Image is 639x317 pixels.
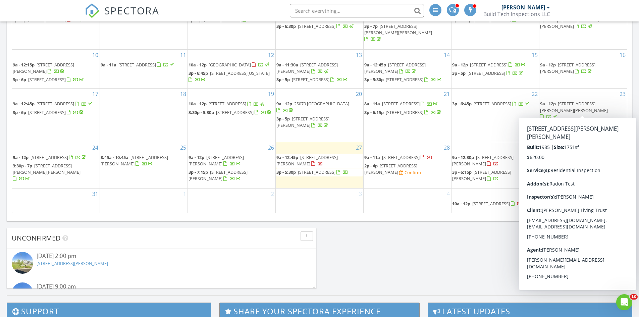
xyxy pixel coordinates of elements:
span: 8a - 11a [364,101,380,107]
td: Go to August 28, 2025 [363,142,451,188]
div: [DATE] 9:00 am [37,282,286,291]
span: [STREET_ADDRESS][PERSON_NAME][PERSON_NAME] [540,101,608,113]
span: [STREET_ADDRESS] [472,201,510,207]
td: Go to August 29, 2025 [451,142,539,188]
a: Go to August 15, 2025 [530,50,539,60]
a: 10a - 12p [STREET_ADDRESS] [189,101,265,107]
span: 9a - 11a [101,62,116,68]
span: [STREET_ADDRESS][US_STATE] [210,70,270,76]
a: 9a - 11a [STREET_ADDRESS] [364,154,450,162]
a: Go to August 13, 2025 [355,50,363,60]
span: 9a - 12p [189,154,204,160]
a: 3p - 6p [STREET_ADDRESS] [13,109,99,117]
input: Search everything... [290,4,424,17]
span: [STREET_ADDRESS][PERSON_NAME][PERSON_NAME] [364,23,432,36]
a: 9a - 12p [STREET_ADDRESS] [452,61,538,69]
span: 10a - 12p [452,201,470,207]
a: 9a - 12:30p [STREET_ADDRESS][PERSON_NAME] [452,154,514,167]
a: 9a - 12:30p [STREET_ADDRESS][PERSON_NAME] [452,154,538,168]
span: 10a - 12p [189,101,207,107]
span: 2p - 4p [364,163,378,169]
a: Go to August 27, 2025 [355,142,363,153]
td: Go to August 14, 2025 [363,49,451,89]
a: 12:30p - 3p [STREET_ADDRESS][PERSON_NAME] [540,122,601,135]
div: Confirm [405,170,421,175]
span: [STREET_ADDRESS] [468,70,505,76]
a: 9a - 12p [STREET_ADDRESS] [452,62,527,68]
td: Go to August 22, 2025 [451,89,539,142]
a: Go to August 17, 2025 [91,89,100,99]
a: 3p - 6:45p [STREET_ADDRESS] [452,101,530,107]
span: 9a - 12:15p [13,62,35,68]
a: 3p - 6:30p [STREET_ADDRESS] [276,23,355,29]
a: Go to August 19, 2025 [267,89,275,99]
span: [STREET_ADDRESS] [386,76,423,83]
a: 3:30p - 7p [STREET_ADDRESS][PERSON_NAME][PERSON_NAME] [13,163,81,181]
a: 3p - 5p [STREET_ADDRESS] [276,76,349,83]
a: [STREET_ADDRESS][PERSON_NAME] [37,260,108,266]
a: 9a - 12:45p [STREET_ADDRESS][PERSON_NAME] [364,61,450,75]
span: [STREET_ADDRESS][PERSON_NAME] [452,154,514,167]
a: Go to September 2, 2025 [270,189,275,199]
span: [STREET_ADDRESS] [474,101,511,107]
a: Go to September 3, 2025 [358,189,363,199]
td: Go to August 23, 2025 [539,89,627,142]
span: 3p - 7:15p [189,169,208,175]
span: 2S070 [GEOGRAPHIC_DATA] [294,101,349,107]
a: 3p - 6:15p [STREET_ADDRESS][PERSON_NAME] [452,169,511,181]
td: Go to September 2, 2025 [188,188,276,213]
a: Go to September 5, 2025 [533,189,539,199]
span: 9a - 12:30p [452,154,474,160]
a: 9a - 12:45p [STREET_ADDRESS] [13,100,99,108]
a: 9a - 11:30a [STREET_ADDRESS][PERSON_NAME] [276,61,363,75]
td: Go to August 11, 2025 [100,49,188,89]
a: 10a - 12p [STREET_ADDRESS] [452,201,523,207]
span: 3p - 6:45p [452,101,472,107]
a: 9a - 11a [STREET_ADDRESS] [101,61,187,69]
span: [STREET_ADDRESS][PERSON_NAME] [189,169,248,181]
span: [STREET_ADDRESS] [292,76,329,83]
span: 3p - 5p [452,70,466,76]
a: 10a - 12p [STREET_ADDRESS] [189,100,275,108]
a: 9a - 11:30a [STREET_ADDRESS][PERSON_NAME] [276,62,338,74]
div: [PERSON_NAME] [501,4,545,11]
span: 3p - 6p [189,17,202,23]
span: [STREET_ADDRESS] [31,154,68,160]
span: 3p - 6:45p [189,70,208,76]
a: 3p - 5p [STREET_ADDRESS][PERSON_NAME] [276,115,363,129]
a: 3p - 5p [STREET_ADDRESS] [452,70,524,76]
a: 3:30p - 7p [STREET_ADDRESS][PERSON_NAME][PERSON_NAME] [13,162,99,183]
span: [STREET_ADDRESS] [204,17,242,23]
td: Go to August 20, 2025 [276,89,364,142]
img: The Best Home Inspection Software - Spectora [85,3,100,18]
a: 3p - 6p [STREET_ADDRESS] [189,17,261,23]
a: Go to September 6, 2025 [621,189,627,199]
a: Go to August 30, 2025 [618,142,627,153]
td: Go to August 15, 2025 [451,49,539,89]
span: 3p - 6p [13,17,26,23]
span: 3p - 7p [364,23,378,29]
a: 3p - 5:30p [STREET_ADDRESS] [364,76,450,84]
span: [STREET_ADDRESS] [216,109,254,115]
a: 10a - 12p [GEOGRAPHIC_DATA] [189,61,275,69]
a: 12:30p - 3p [STREET_ADDRESS][PERSON_NAME] [540,121,626,136]
a: Confirm [399,169,421,176]
a: 3p - 6p [STREET_ADDRESS] [13,17,85,23]
td: Go to August 16, 2025 [539,49,627,89]
td: Go to August 30, 2025 [539,142,627,188]
a: 3p - 6:30p [STREET_ADDRESS] [276,22,363,31]
a: 3p - 6:30p [STREET_ADDRESS][PERSON_NAME] [540,17,599,29]
a: Go to August 28, 2025 [442,142,451,153]
span: [STREET_ADDRESS][PERSON_NAME] [540,62,595,74]
a: 3p - 6:15p [STREET_ADDRESS] [364,109,442,115]
a: Go to August 26, 2025 [267,142,275,153]
td: Go to August 18, 2025 [100,89,188,142]
span: [STREET_ADDRESS] [118,62,156,68]
a: 8:45a - 10:45a [STREET_ADDRESS][PERSON_NAME] [101,154,187,168]
span: 9a - 11a [364,154,380,160]
a: 3p - 6:45p [STREET_ADDRESS][US_STATE] [189,70,270,83]
span: [STREET_ADDRESS][PERSON_NAME] [101,154,168,167]
a: 3p - 6p [STREET_ADDRESS] [13,109,85,115]
a: 3p - 5p [STREET_ADDRESS][PERSON_NAME] [276,116,329,128]
a: 2p - 4p [STREET_ADDRESS][PERSON_NAME] Confirm [364,162,450,176]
